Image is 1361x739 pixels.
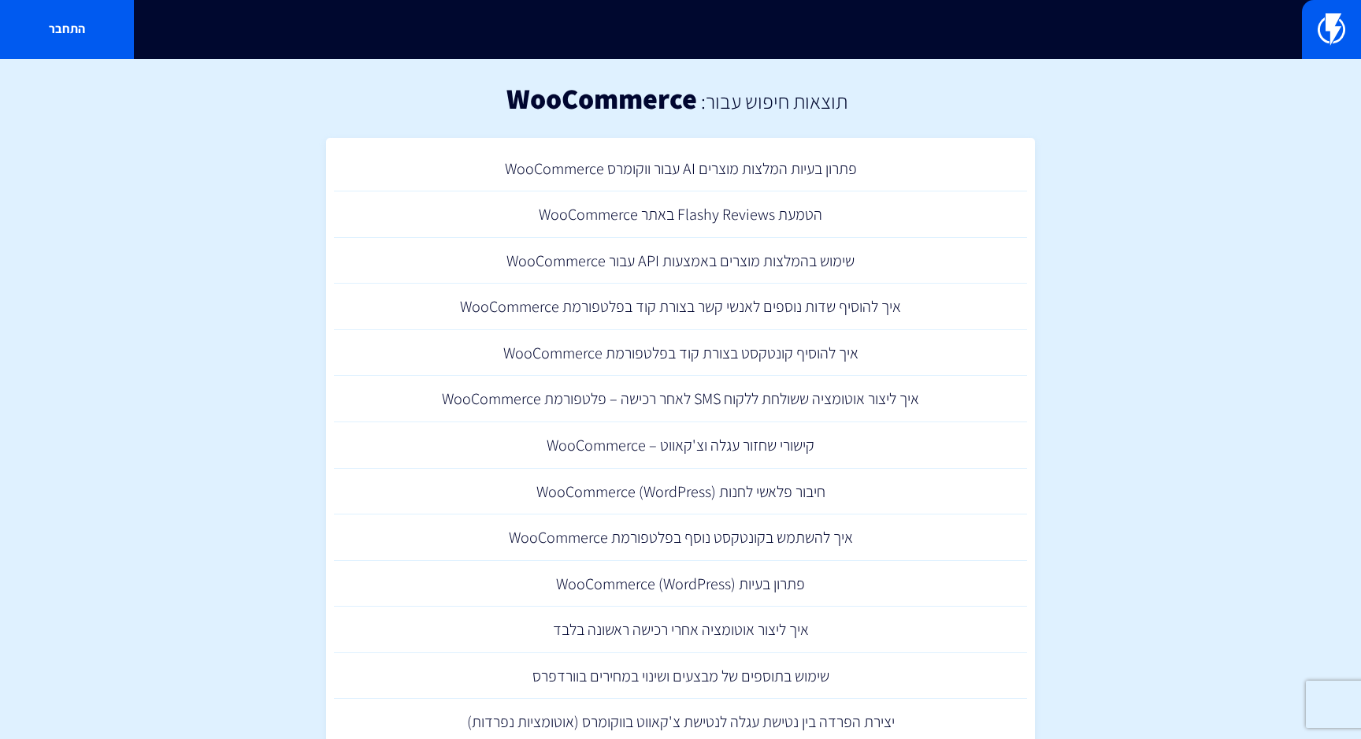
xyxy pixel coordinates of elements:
[334,238,1027,284] a: שימוש בהמלצות מוצרים באמצעות API עבור WooCommerce
[334,330,1027,377] a: איך להוסיף קונטקסט בצורת קוד בפלטפורמת WooCommerce
[334,514,1027,561] a: איך להשתמש בקונטקסט נוסף בפלטפורמת WooCommerce
[506,83,697,114] h1: WooCommerce
[334,469,1027,515] a: חיבור פלאשי לחנות (WooCommerce (WordPress
[334,422,1027,469] a: קישורי שחזור עגלה וצ'קאווט – WooCommerce
[334,284,1027,330] a: איך להוסיף שדות נוספים לאנשי קשר בצורת קוד בפלטפורמת WooCommerce
[697,90,847,113] h2: תוצאות חיפוש עבור:
[334,191,1027,238] a: הטמעת Flashy Reviews באתר WooCommerce
[334,653,1027,700] a: שימוש בתוספים של מבצעים ושינוי במחירים בוורדפרס
[334,376,1027,422] a: איך ליצור אוטומציה ששולחת ללקוח SMS לאחר רכישה – פלטפורמת WooCommerce
[334,561,1027,607] a: פתרון בעיות (WooCommerce (WordPress
[334,146,1027,192] a: פתרון בעיות המלצות מוצרים AI עבור ווקומרס WooCommerce
[334,607,1027,653] a: איך ליצור אוטומציה אחרי רכישה ראשונה בלבד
